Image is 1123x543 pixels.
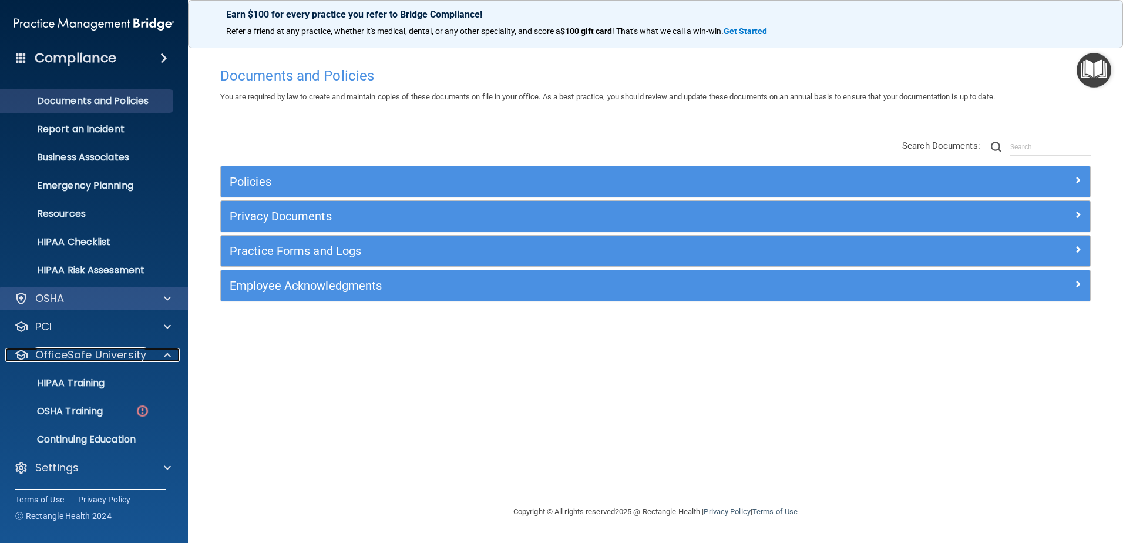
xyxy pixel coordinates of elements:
img: PMB logo [14,12,174,36]
img: ic-search.3b580494.png [991,142,1001,152]
a: PCI [14,320,171,334]
strong: $100 gift card [560,26,612,36]
h5: Privacy Documents [230,210,864,223]
a: Terms of Use [15,494,64,505]
h5: Practice Forms and Logs [230,244,864,257]
p: OfficeSafe University [35,348,146,362]
span: Refer a friend at any practice, whether it's medical, dental, or any other speciality, and score a [226,26,560,36]
p: Documents and Policies [8,95,168,107]
p: Earn $100 for every practice you refer to Bridge Compliance! [226,9,1085,20]
h4: Documents and Policies [220,68,1091,83]
h4: Compliance [35,50,116,66]
p: HIPAA Checklist [8,236,168,248]
a: Get Started [724,26,769,36]
a: Settings [14,461,171,475]
a: Privacy Documents [230,207,1081,226]
a: Employee Acknowledgments [230,276,1081,295]
h5: Employee Acknowledgments [230,279,864,292]
a: Policies [230,172,1081,191]
input: Search [1010,138,1091,156]
h5: Policies [230,175,864,188]
p: HIPAA Training [8,377,105,389]
span: ! That's what we call a win-win. [612,26,724,36]
a: Privacy Policy [78,494,131,505]
img: danger-circle.6113f641.png [135,404,150,418]
a: Practice Forms and Logs [230,242,1081,260]
p: Report an Incident [8,123,168,135]
strong: Get Started [724,26,767,36]
p: HIPAA Risk Assessment [8,264,168,276]
a: OSHA [14,291,171,306]
span: Search Documents: [902,140,980,151]
p: OSHA Training [8,405,103,417]
a: Terms of Use [752,507,798,516]
a: Privacy Policy [704,507,750,516]
a: OfficeSafe University [14,348,171,362]
p: Emergency Planning [8,180,168,192]
p: Settings [35,461,79,475]
div: Copyright © All rights reserved 2025 @ Rectangle Health | | [441,493,870,531]
p: Continuing Education [8,434,168,445]
p: PCI [35,320,52,334]
button: Open Resource Center [1077,53,1111,88]
span: You are required by law to create and maintain copies of these documents on file in your office. ... [220,92,995,101]
p: OSHA [35,291,65,306]
p: Business Associates [8,152,168,163]
span: Ⓒ Rectangle Health 2024 [15,510,112,522]
p: Resources [8,208,168,220]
